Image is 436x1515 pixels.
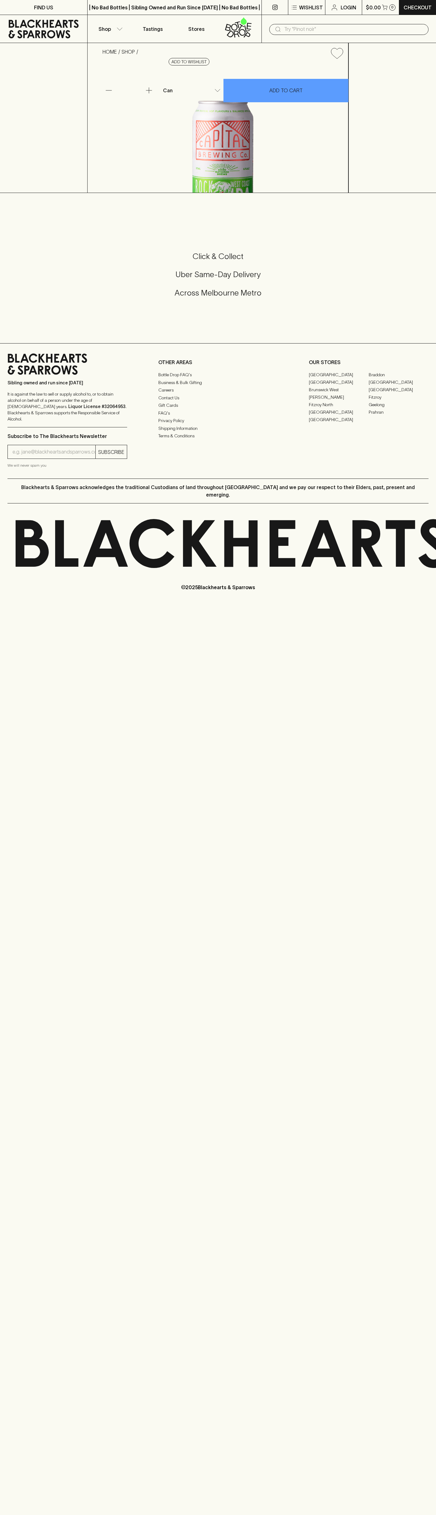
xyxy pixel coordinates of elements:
p: Blackhearts & Sparrows acknowledges the traditional Custodians of land throughout [GEOGRAPHIC_DAT... [12,483,424,498]
a: SHOP [122,49,135,55]
a: Geelong [369,401,429,408]
p: OUR STORES [309,358,429,366]
a: [PERSON_NAME] [309,393,369,401]
p: Wishlist [299,4,323,11]
a: Careers [158,387,278,394]
p: Login [341,4,356,11]
input: e.g. jane@blackheartsandsparrows.com.au [12,447,95,457]
p: 0 [391,6,394,9]
p: Tastings [143,25,163,33]
input: Try "Pinot noir" [284,24,424,34]
a: Fitzroy North [309,401,369,408]
a: Contact Us [158,394,278,402]
p: Subscribe to The Blackhearts Newsletter [7,432,127,440]
p: SUBSCRIBE [98,448,124,456]
button: Shop [88,15,131,43]
p: Stores [188,25,204,33]
a: [GEOGRAPHIC_DATA] [309,378,369,386]
button: Add to wishlist [328,46,346,61]
a: [GEOGRAPHIC_DATA] [309,416,369,423]
a: [GEOGRAPHIC_DATA] [309,371,369,378]
a: Privacy Policy [158,417,278,425]
a: FAQ's [158,409,278,417]
a: Gift Cards [158,402,278,409]
p: FIND US [34,4,53,11]
p: Can [163,87,173,94]
a: Fitzroy [369,393,429,401]
a: HOME [103,49,117,55]
a: [GEOGRAPHIC_DATA] [309,408,369,416]
a: Bottle Drop FAQ's [158,371,278,379]
a: Business & Bulk Gifting [158,379,278,386]
a: [GEOGRAPHIC_DATA] [369,386,429,393]
h5: Uber Same-Day Delivery [7,269,429,280]
a: Tastings [131,15,175,43]
a: [GEOGRAPHIC_DATA] [369,378,429,386]
a: Stores [175,15,218,43]
h5: Across Melbourne Metro [7,288,429,298]
p: It is against the law to sell or supply alcohol to, or to obtain alcohol on behalf of a person un... [7,391,127,422]
button: SUBSCRIBE [96,445,127,459]
a: Terms & Conditions [158,432,278,440]
a: Brunswick West [309,386,369,393]
p: Checkout [404,4,432,11]
img: 51429.png [98,64,348,193]
p: OTHER AREAS [158,358,278,366]
p: Sibling owned and run since [DATE] [7,380,127,386]
a: Prahran [369,408,429,416]
p: We will never spam you [7,462,127,469]
div: Call to action block [7,226,429,331]
a: Braddon [369,371,429,378]
div: Can [161,84,223,97]
p: Shop [98,25,111,33]
p: $0.00 [366,4,381,11]
button: Add to wishlist [169,58,209,65]
p: ADD TO CART [269,87,303,94]
button: ADD TO CART [223,79,348,102]
h5: Click & Collect [7,251,429,262]
a: Shipping Information [158,425,278,432]
strong: Liquor License #32064953 [68,404,126,409]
